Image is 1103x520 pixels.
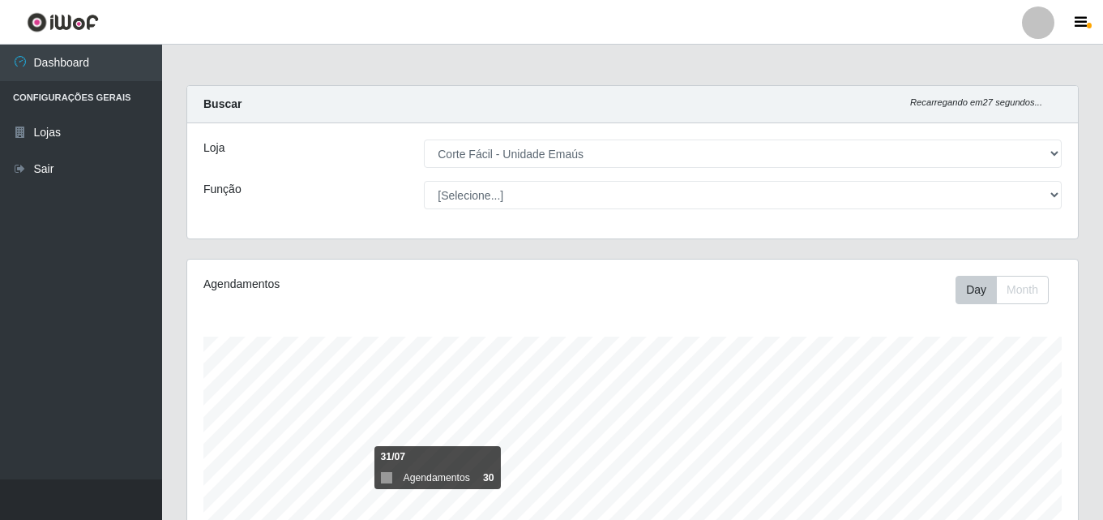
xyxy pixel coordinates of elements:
[27,12,99,32] img: CoreUI Logo
[956,276,997,304] button: Day
[956,276,1062,304] div: Toolbar with button groups
[910,97,1042,107] i: Recarregando em 27 segundos...
[203,140,224,157] label: Loja
[956,276,1049,304] div: First group
[203,97,242,110] strong: Buscar
[996,276,1049,304] button: Month
[203,276,547,293] div: Agendamentos
[203,181,242,198] label: Função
